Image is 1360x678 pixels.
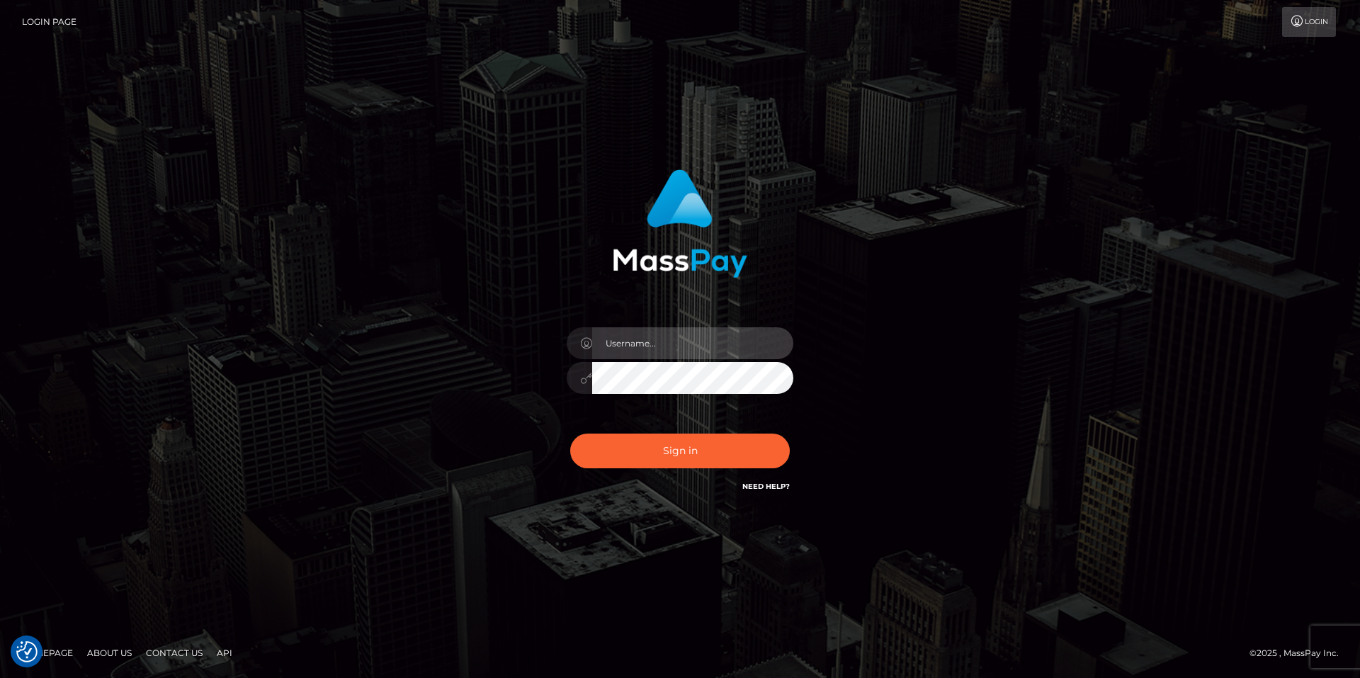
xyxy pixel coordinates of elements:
[1282,7,1336,37] a: Login
[742,482,790,491] a: Need Help?
[211,642,238,664] a: API
[16,642,79,664] a: Homepage
[140,642,208,664] a: Contact Us
[81,642,137,664] a: About Us
[592,327,793,359] input: Username...
[570,434,790,468] button: Sign in
[16,641,38,662] button: Consent Preferences
[16,641,38,662] img: Revisit consent button
[1249,645,1349,661] div: © 2025 , MassPay Inc.
[613,169,747,278] img: MassPay Login
[22,7,76,37] a: Login Page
